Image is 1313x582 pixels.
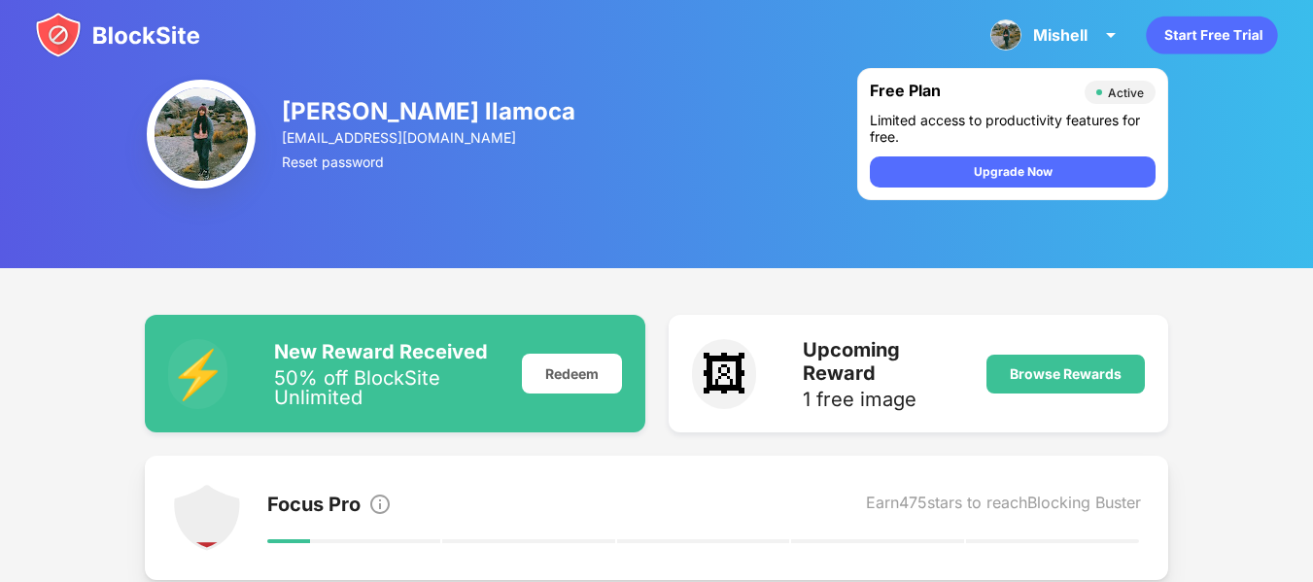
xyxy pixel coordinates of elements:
div: ⚡️ [168,339,228,409]
img: ACg8ocLNXL7kMvh4HqDJp2MRGsSMU0p35vg7Am-OABZp9PvGCV_CbTk=s96-c [147,80,256,188]
img: ACg8ocLNXL7kMvh4HqDJp2MRGsSMU0p35vg7Am-OABZp9PvGCV_CbTk=s96-c [990,19,1021,51]
div: Browse Rewards [1010,366,1122,382]
div: Mishell [1033,25,1088,45]
div: Free Plan [870,81,1075,104]
div: Active [1108,86,1144,100]
div: 🖼 [692,339,756,409]
div: animation [1146,16,1278,54]
div: Reset password [282,154,577,170]
div: Upgrade Now [974,162,1053,182]
div: [EMAIL_ADDRESS][DOMAIN_NAME] [282,129,577,146]
div: Earn 475 stars to reach Blocking Buster [866,493,1141,520]
div: 50% off BlockSite Unlimited [274,368,498,407]
img: points-level-1.svg [172,483,242,553]
div: Redeem [522,354,622,394]
img: info.svg [368,493,392,516]
div: Focus Pro [267,493,361,520]
img: blocksite-icon.svg [35,12,200,58]
div: 1 free image [803,390,964,409]
div: New Reward Received [274,340,498,363]
div: [PERSON_NAME] llamoca [282,97,577,125]
div: Limited access to productivity features for free. [870,112,1156,145]
div: Upcoming Reward [803,338,964,385]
